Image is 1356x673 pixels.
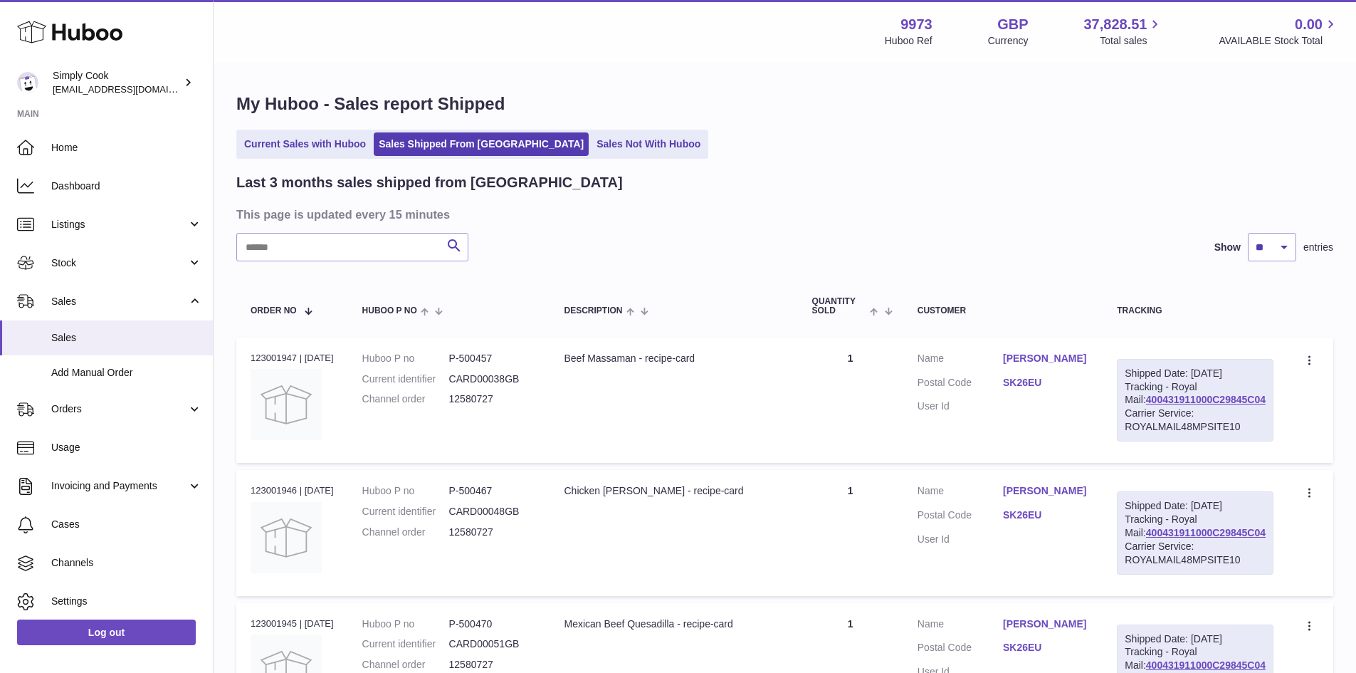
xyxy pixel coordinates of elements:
[362,392,449,406] dt: Channel order
[449,484,536,498] dd: P-500467
[918,306,1089,315] div: Customer
[236,93,1333,115] h1: My Huboo - Sales report Shipped
[918,352,1003,369] dt: Name
[918,508,1003,526] dt: Postal Code
[798,470,903,595] td: 1
[251,352,334,365] div: 123001947 | [DATE]
[51,595,202,608] span: Settings
[918,617,1003,635] dt: Name
[362,352,449,365] dt: Huboo P no
[1303,241,1333,254] span: entries
[1083,15,1163,48] a: 37,828.51 Total sales
[918,533,1003,546] dt: User Id
[1219,15,1339,48] a: 0.00 AVAILABLE Stock Total
[53,69,181,96] div: Simply Cook
[900,15,932,34] strong: 9973
[362,484,449,498] dt: Huboo P no
[251,369,322,440] img: no-photo.jpg
[449,372,536,386] dd: CARD00038GB
[885,34,932,48] div: Huboo Ref
[918,400,1003,413] dt: User Id
[1117,491,1273,574] div: Tracking - Royal Mail:
[51,366,202,380] span: Add Manual Order
[251,502,322,573] img: no-photo.jpg
[1125,367,1266,380] div: Shipped Date: [DATE]
[1146,659,1266,671] a: 400431911000C29845C04
[251,484,334,497] div: 123001946 | [DATE]
[374,132,589,156] a: Sales Shipped From [GEOGRAPHIC_DATA]
[1083,15,1147,34] span: 37,828.51
[564,306,622,315] span: Description
[251,306,297,315] span: Order No
[1125,540,1266,567] div: Carrier Service: ROYALMAIL48MPSITE10
[449,617,536,631] dd: P-500470
[1125,407,1266,434] div: Carrier Service: ROYALMAIL48MPSITE10
[449,505,536,518] dd: CARD00048GB
[812,297,867,315] span: Quantity Sold
[449,658,536,672] dd: 12580727
[362,658,449,672] dt: Channel order
[17,72,38,93] img: internalAdmin-9973@internal.huboo.com
[1219,34,1339,48] span: AVAILABLE Stock Total
[362,372,449,386] dt: Current identifier
[918,484,1003,501] dt: Name
[592,132,705,156] a: Sales Not With Huboo
[51,141,202,155] span: Home
[362,505,449,518] dt: Current identifier
[918,376,1003,393] dt: Postal Code
[51,331,202,345] span: Sales
[1117,359,1273,442] div: Tracking - Royal Mail:
[1003,376,1088,390] a: SK26EU
[53,83,209,95] span: [EMAIL_ADDRESS][DOMAIN_NAME]
[251,617,334,630] div: 123001945 | [DATE]
[236,173,623,192] h2: Last 3 months sales shipped from [GEOGRAPHIC_DATA]
[1295,15,1323,34] span: 0.00
[51,441,202,454] span: Usage
[564,484,783,498] div: Chicken [PERSON_NAME] - recipe-card
[564,617,783,631] div: Mexican Beef Quesadilla - recipe-card
[17,620,196,645] a: Log out
[449,392,536,406] dd: 12580727
[1003,508,1088,522] a: SK26EU
[1003,617,1088,631] a: [PERSON_NAME]
[1003,484,1088,498] a: [PERSON_NAME]
[362,306,417,315] span: Huboo P no
[798,338,903,463] td: 1
[988,34,1029,48] div: Currency
[1125,632,1266,646] div: Shipped Date: [DATE]
[51,402,187,416] span: Orders
[449,526,536,539] dd: 12580727
[362,526,449,539] dt: Channel order
[51,518,202,531] span: Cases
[1003,641,1088,654] a: SK26EU
[1003,352,1088,365] a: [PERSON_NAME]
[51,256,187,270] span: Stock
[918,641,1003,658] dt: Postal Code
[362,617,449,631] dt: Huboo P no
[362,637,449,651] dt: Current identifier
[1100,34,1163,48] span: Total sales
[51,556,202,570] span: Channels
[449,637,536,651] dd: CARD00051GB
[1146,394,1266,405] a: 400431911000C29845C04
[51,179,202,193] span: Dashboard
[1146,527,1266,538] a: 400431911000C29845C04
[1125,499,1266,513] div: Shipped Date: [DATE]
[51,479,187,493] span: Invoicing and Payments
[564,352,783,365] div: Beef Massaman - recipe-card
[997,15,1028,34] strong: GBP
[239,132,371,156] a: Current Sales with Huboo
[51,295,187,308] span: Sales
[236,207,1330,222] h3: This page is updated every 15 minutes
[449,352,536,365] dd: P-500457
[1214,241,1241,254] label: Show
[51,218,187,231] span: Listings
[1117,306,1273,315] div: Tracking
